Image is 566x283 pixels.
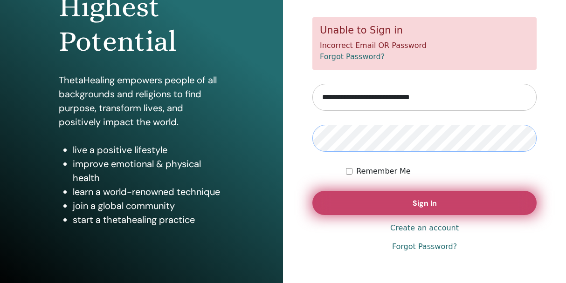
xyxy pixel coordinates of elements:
li: start a thetahealing practice [73,213,224,227]
a: Forgot Password? [392,241,457,252]
span: Sign In [413,198,437,208]
a: Create an account [390,222,459,234]
label: Remember Me [356,166,411,177]
li: improve emotional & physical health [73,157,224,185]
p: ThetaHealing empowers people of all backgrounds and religions to find purpose, transform lives, a... [59,73,224,129]
li: join a global community [73,199,224,213]
li: live a positive lifestyle [73,143,224,157]
h5: Unable to Sign in [320,25,529,36]
li: learn a world-renowned technique [73,185,224,199]
div: Keep me authenticated indefinitely or until I manually logout [346,166,537,177]
div: Incorrect Email OR Password [312,17,537,70]
button: Sign In [312,191,537,215]
a: Forgot Password? [320,52,385,61]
